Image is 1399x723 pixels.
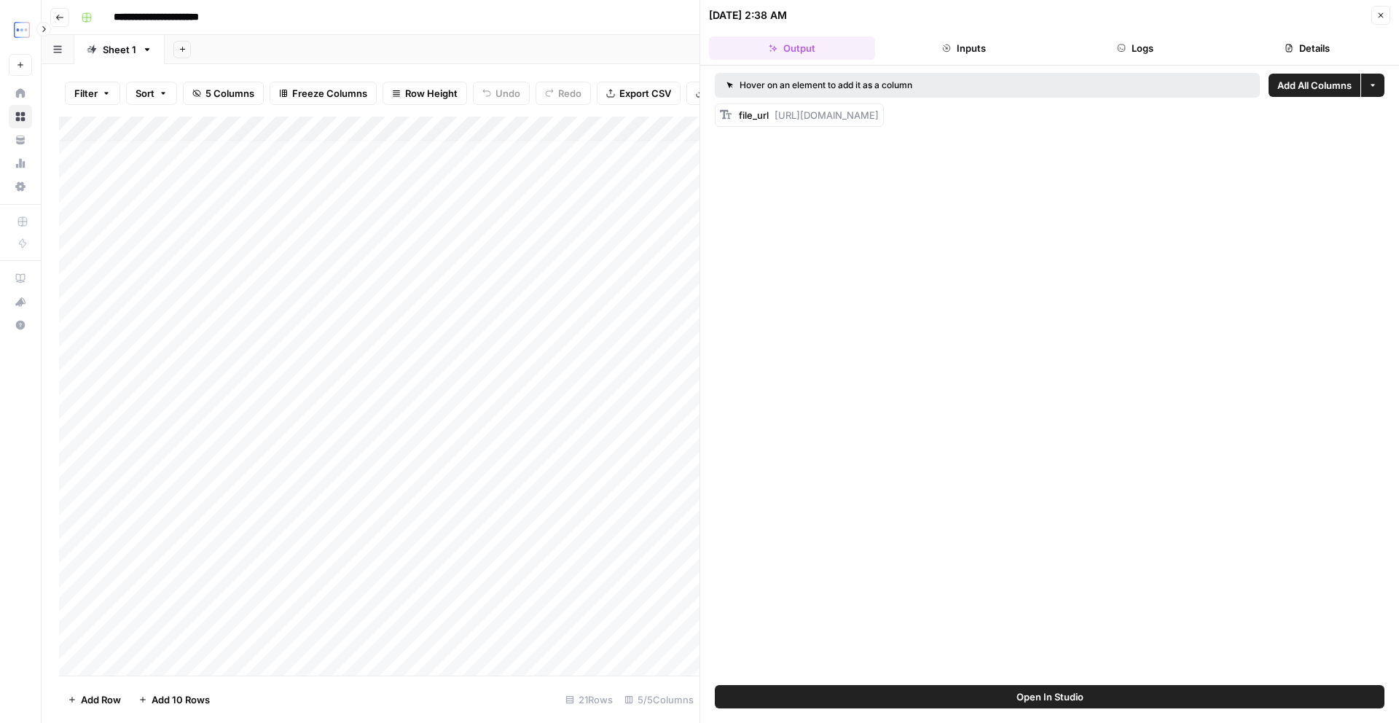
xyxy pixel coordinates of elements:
[597,82,681,105] button: Export CSV
[558,86,581,101] span: Redo
[709,8,787,23] div: [DATE] 2:38 AM
[619,86,671,101] span: Export CSV
[881,36,1047,60] button: Inputs
[9,313,32,337] button: Help + Support
[560,688,619,711] div: 21 Rows
[1269,74,1360,97] button: Add All Columns
[9,12,32,48] button: Workspace: TripleDart
[709,36,875,60] button: Output
[9,267,32,290] a: AirOps Academy
[9,290,32,313] button: What's new?
[1016,689,1083,704] span: Open In Studio
[183,82,264,105] button: 5 Columns
[130,688,219,711] button: Add 10 Rows
[9,17,35,43] img: TripleDart Logo
[9,105,32,128] a: Browse
[9,82,32,105] a: Home
[292,86,367,101] span: Freeze Columns
[715,685,1384,708] button: Open In Studio
[619,688,699,711] div: 5/5 Columns
[9,291,31,313] div: What's new?
[9,152,32,175] a: Usage
[1053,36,1219,60] button: Logs
[473,82,530,105] button: Undo
[383,82,467,105] button: Row Height
[136,86,154,101] span: Sort
[9,128,32,152] a: Your Data
[536,82,591,105] button: Redo
[1277,78,1352,93] span: Add All Columns
[495,86,520,101] span: Undo
[270,82,377,105] button: Freeze Columns
[74,35,165,64] a: Sheet 1
[1224,36,1390,60] button: Details
[9,175,32,198] a: Settings
[405,86,458,101] span: Row Height
[103,42,136,57] div: Sheet 1
[81,692,121,707] span: Add Row
[775,109,879,121] span: [URL][DOMAIN_NAME]
[739,109,769,121] span: file_url
[59,688,130,711] button: Add Row
[726,79,1081,92] div: Hover on an element to add it as a column
[152,692,210,707] span: Add 10 Rows
[205,86,254,101] span: 5 Columns
[65,82,120,105] button: Filter
[126,82,177,105] button: Sort
[74,86,98,101] span: Filter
